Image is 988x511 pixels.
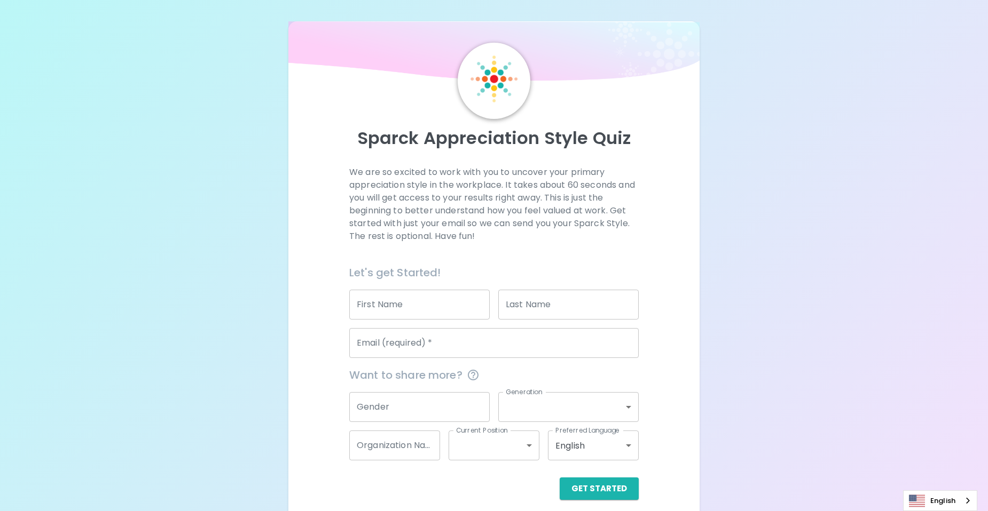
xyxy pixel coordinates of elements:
a: English [904,491,977,510]
aside: Language selected: English [903,490,977,511]
img: Sparck Logo [471,55,517,102]
p: We are so excited to work with you to uncover your primary appreciation style in the workplace. I... [349,166,639,243]
img: wave [288,21,700,86]
span: Want to share more? [349,366,639,384]
label: Current Position [456,426,508,435]
div: Language [903,490,977,511]
svg: This information is completely confidential and only used for aggregated appreciation studies at ... [467,369,480,381]
h6: Let's get Started! [349,264,639,281]
div: English [548,430,639,460]
label: Generation [506,387,543,396]
button: Get Started [560,477,639,500]
p: Sparck Appreciation Style Quiz [301,127,687,149]
label: Preferred Language [555,426,620,435]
